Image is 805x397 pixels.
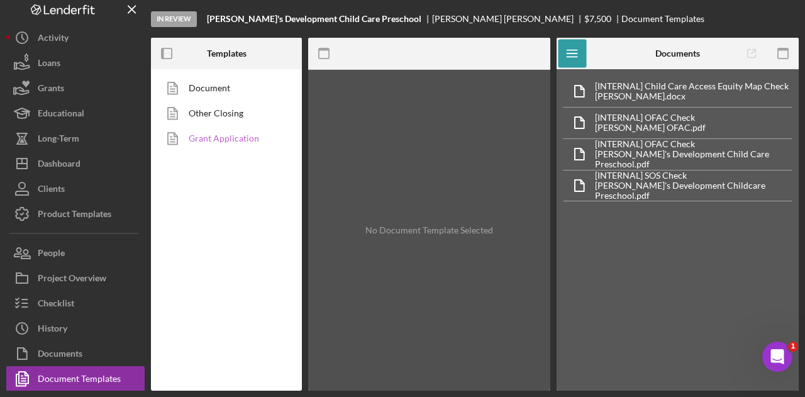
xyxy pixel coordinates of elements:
[6,151,145,176] button: Dashboard
[38,126,79,154] div: Long-Term
[595,149,792,169] div: [PERSON_NAME]'s Development Child Care Preschool.pdf
[38,201,111,230] div: Product Templates
[38,291,74,319] div: Checklist
[595,113,706,123] div: [INTERNAL] OFAC Check
[788,342,798,352] span: 1
[38,366,121,394] div: Document Templates
[6,101,145,126] button: Educational
[6,126,145,151] button: Long-Term
[6,201,145,226] button: Product Templates
[308,70,550,391] div: No Document Template Selected
[6,25,145,50] button: Activity
[38,151,80,179] div: Dashboard
[6,176,145,201] button: Clients
[38,50,60,79] div: Loans
[6,266,145,291] button: Project Overview
[157,75,289,101] a: Document
[38,25,69,53] div: Activity
[38,101,84,129] div: Educational
[595,123,706,133] div: [PERSON_NAME] OFAC.pdf
[595,181,792,201] div: [PERSON_NAME]'s Development Childcare Preschool.pdf
[6,75,145,101] button: Grants
[762,342,792,372] iframe: Intercom live chat
[595,139,792,149] div: [INTERNAL] OFAC Check
[595,81,789,91] div: [INTERNAL] Child Care Access Equity Map Check
[38,75,64,104] div: Grants
[38,316,67,344] div: History
[584,13,611,24] span: $7,500
[432,14,584,24] div: [PERSON_NAME] [PERSON_NAME]
[207,48,247,59] b: Templates
[595,91,789,101] div: [PERSON_NAME].docx
[6,50,145,75] button: Loans
[6,291,145,316] button: Checklist
[655,48,700,59] b: Documents
[38,341,82,369] div: Documents
[38,176,65,204] div: Clients
[38,266,106,294] div: Project Overview
[6,316,145,341] button: History
[621,14,704,24] div: Document Templates
[6,240,145,266] button: People
[6,366,145,391] button: Document Templates
[207,14,421,24] b: [PERSON_NAME]'s Development Child Care Preschool
[157,126,289,151] a: Grant Application
[157,101,289,126] a: Other Closing
[151,11,197,27] div: In Review
[595,171,792,181] div: [INTERNAL] SOS Check
[6,341,145,366] button: Documents
[38,240,65,269] div: People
